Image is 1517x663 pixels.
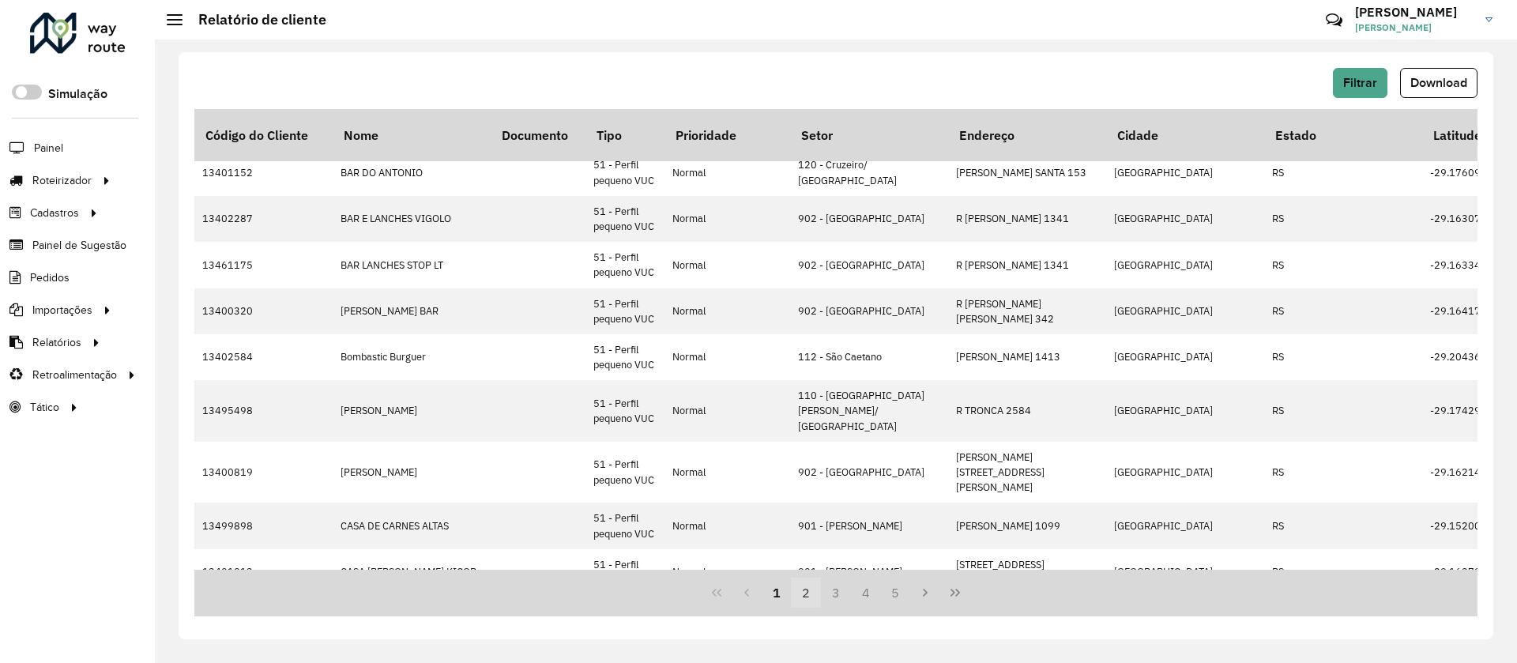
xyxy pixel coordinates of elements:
[790,442,948,503] td: 902 - [GEOGRAPHIC_DATA]
[1264,288,1422,334] td: RS
[948,149,1106,195] td: [PERSON_NAME] SANTA 153
[1343,76,1377,89] span: Filtrar
[948,549,1106,595] td: [STREET_ADDRESS][PERSON_NAME]
[1317,3,1351,37] a: Contato Rápido
[948,196,1106,242] td: R [PERSON_NAME] 1341
[585,242,664,288] td: 51 - Perfil pequeno VUC
[1264,503,1422,548] td: RS
[664,442,751,503] td: Normal
[1106,242,1264,288] td: [GEOGRAPHIC_DATA]
[664,334,751,380] td: Normal
[32,237,126,254] span: Painel de Sugestão
[30,269,70,286] span: Pedidos
[948,380,1106,442] td: R TRONCA 2584
[333,334,491,380] td: Bombastic Burguer
[1106,380,1264,442] td: [GEOGRAPHIC_DATA]
[183,11,326,28] h2: Relatório de cliente
[1106,442,1264,503] td: [GEOGRAPHIC_DATA]
[664,549,751,595] td: Normal
[881,578,911,608] button: 5
[910,578,940,608] button: Next Page
[790,288,948,334] td: 902 - [GEOGRAPHIC_DATA]
[585,380,664,442] td: 51 - Perfil pequeno VUC
[585,549,664,595] td: 51 - Perfil pequeno VUC
[585,334,664,380] td: 51 - Perfil pequeno VUC
[333,380,491,442] td: [PERSON_NAME]
[32,302,92,318] span: Importações
[30,205,79,221] span: Cadastros
[664,109,751,161] th: Prioridade
[790,380,948,442] td: 110 - [GEOGRAPHIC_DATA][PERSON_NAME]/ [GEOGRAPHIC_DATA]
[790,109,948,161] th: Setor
[948,288,1106,334] td: R [PERSON_NAME] [PERSON_NAME] 342
[48,85,107,104] label: Simulação
[194,503,333,548] td: 13499898
[585,288,664,334] td: 51 - Perfil pequeno VUC
[664,149,751,195] td: Normal
[1106,109,1264,161] th: Cidade
[1264,149,1422,195] td: RS
[32,172,92,189] span: Roteirizador
[790,242,948,288] td: 902 - [GEOGRAPHIC_DATA]
[664,503,751,548] td: Normal
[585,109,664,161] th: Tipo
[1264,109,1422,161] th: Estado
[333,549,491,595] td: CASA [PERSON_NAME] KICOR
[790,503,948,548] td: 901 - [PERSON_NAME]
[948,109,1106,161] th: Endereço
[333,196,491,242] td: BAR E LANCHES VIGOLO
[194,442,333,503] td: 13400819
[194,242,333,288] td: 13461175
[821,578,851,608] button: 3
[333,149,491,195] td: BAR DO ANTONIO
[790,334,948,380] td: 112 - São Caetano
[664,242,751,288] td: Normal
[1355,5,1474,20] h3: [PERSON_NAME]
[1355,21,1474,35] span: [PERSON_NAME]
[1106,503,1264,548] td: [GEOGRAPHIC_DATA]
[1264,196,1422,242] td: RS
[491,109,585,161] th: Documento
[32,334,81,351] span: Relatórios
[948,442,1106,503] td: [PERSON_NAME][STREET_ADDRESS][PERSON_NAME]
[1106,149,1264,195] td: [GEOGRAPHIC_DATA]
[333,288,491,334] td: [PERSON_NAME] BAR
[194,288,333,334] td: 13400320
[585,442,664,503] td: 51 - Perfil pequeno VUC
[333,109,491,161] th: Nome
[194,380,333,442] td: 13495498
[790,549,948,595] td: 901 - [PERSON_NAME]
[1264,549,1422,595] td: RS
[948,334,1106,380] td: [PERSON_NAME] 1413
[333,503,491,548] td: CASA DE CARNES ALTAS
[194,334,333,380] td: 13402584
[790,149,948,195] td: 120 - Cruzeiro/ [GEOGRAPHIC_DATA]
[1264,380,1422,442] td: RS
[940,578,970,608] button: Last Page
[790,196,948,242] td: 902 - [GEOGRAPHIC_DATA]
[585,503,664,548] td: 51 - Perfil pequeno VUC
[32,367,117,383] span: Retroalimentação
[1400,68,1477,98] button: Download
[664,288,751,334] td: Normal
[851,578,881,608] button: 4
[34,140,63,156] span: Painel
[1106,549,1264,595] td: [GEOGRAPHIC_DATA]
[194,196,333,242] td: 13402287
[948,503,1106,548] td: [PERSON_NAME] 1099
[333,442,491,503] td: [PERSON_NAME]
[762,578,792,608] button: 1
[194,149,333,195] td: 13401152
[664,380,751,442] td: Normal
[585,196,664,242] td: 51 - Perfil pequeno VUC
[1333,68,1387,98] button: Filtrar
[1410,76,1467,89] span: Download
[585,149,664,195] td: 51 - Perfil pequeno VUC
[1264,442,1422,503] td: RS
[333,242,491,288] td: BAR LANCHES STOP LT
[1106,196,1264,242] td: [GEOGRAPHIC_DATA]
[1106,334,1264,380] td: [GEOGRAPHIC_DATA]
[664,196,751,242] td: Normal
[194,109,333,161] th: Código do Cliente
[1264,242,1422,288] td: RS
